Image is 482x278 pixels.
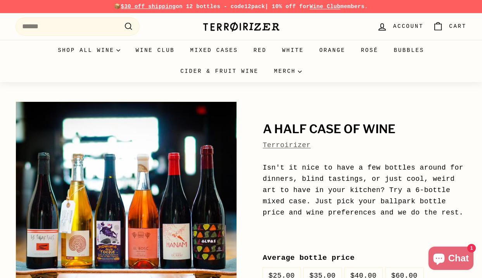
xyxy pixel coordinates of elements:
[16,2,466,11] p: 📦 on 12 bottles - code | 10% off for members.
[428,15,471,38] a: Cart
[246,40,275,61] a: Red
[263,141,311,149] a: Terroirizer
[372,15,428,38] a: Account
[173,61,266,82] a: Cider & Fruit Wine
[266,61,309,82] summary: Merch
[263,162,467,240] p: Isn't it nice to have a few bottles around for dinners, blind tastings, or just cool, weird art t...
[50,40,128,61] summary: Shop all wine
[353,40,386,61] a: Rosé
[386,40,432,61] a: Bubbles
[311,40,353,61] a: Orange
[309,3,340,10] a: Wine Club
[128,40,183,61] a: Wine Club
[263,252,467,264] label: Average bottle price
[426,247,476,272] inbox-online-store-chat: Shopify online store chat
[449,22,466,31] span: Cart
[121,3,176,10] span: $30 off shipping
[263,123,467,136] h1: A Half Case of Wine
[244,3,265,10] strong: 12pack
[183,40,246,61] a: Mixed Cases
[274,40,311,61] a: White
[393,22,423,31] span: Account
